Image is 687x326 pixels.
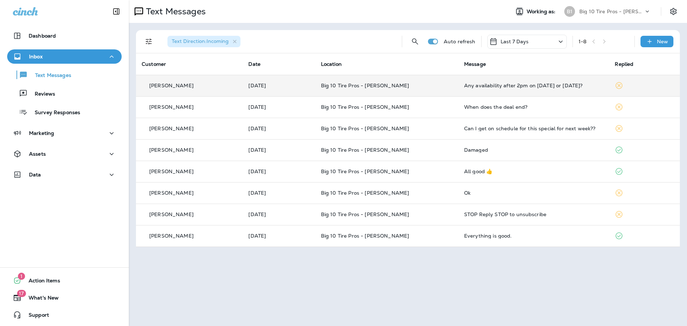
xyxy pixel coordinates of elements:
span: Text Direction : Incoming [172,38,229,44]
span: 17 [17,290,26,297]
div: 1 - 8 [579,39,586,44]
p: Survey Responses [28,110,80,116]
div: Everything is good. [464,233,604,239]
p: Aug 27, 2025 10:28 AM [248,233,309,239]
div: Can I get on schedule for this special for next week?? [464,126,604,131]
p: Text Messages [143,6,206,17]
p: Assets [29,151,46,157]
div: All good 👍 [464,169,604,174]
p: Dashboard [29,33,56,39]
p: Aug 31, 2025 07:08 PM [248,83,309,88]
p: New [657,39,668,44]
span: Big 10 Tire Pros - [PERSON_NAME] [321,168,409,175]
span: Support [21,312,49,321]
button: Collapse Sidebar [106,4,126,19]
div: Ok [464,190,604,196]
span: Big 10 Tire Pros - [PERSON_NAME] [321,147,409,153]
button: Settings [667,5,680,18]
button: Data [7,167,122,182]
p: Marketing [29,130,54,136]
p: Inbox [29,54,43,59]
span: Big 10 Tire Pros - [PERSON_NAME] [321,82,409,89]
p: [PERSON_NAME] [149,83,194,88]
p: Reviews [28,91,55,98]
button: Inbox [7,49,122,64]
span: Date [248,61,260,67]
p: [PERSON_NAME] [149,147,194,153]
p: Aug 28, 2025 02:55 PM [248,211,309,217]
span: Message [464,61,486,67]
span: Big 10 Tire Pros - [PERSON_NAME] [321,233,409,239]
button: 1Action Items [7,273,122,288]
span: Big 10 Tire Pros - [PERSON_NAME] [321,190,409,196]
button: Marketing [7,126,122,140]
span: Big 10 Tire Pros - [PERSON_NAME] [321,104,409,110]
button: Assets [7,147,122,161]
p: Aug 30, 2025 01:46 PM [248,104,309,110]
div: Text Direction:Incoming [167,36,240,47]
p: Aug 30, 2025 10:41 AM [248,126,309,131]
p: [PERSON_NAME] [149,104,194,110]
span: Replied [615,61,633,67]
button: Text Messages [7,67,122,82]
span: Big 10 Tire Pros - [PERSON_NAME] [321,211,409,218]
p: Text Messages [28,72,71,79]
div: Any availability after 2pm on 9/1/25 or 9/3/25? [464,83,604,88]
p: Big 10 Tire Pros - [PERSON_NAME] [579,9,644,14]
p: [PERSON_NAME] [149,169,194,174]
button: Dashboard [7,29,122,43]
div: When does the deal end? [464,104,604,110]
p: Data [29,172,41,177]
button: Support [7,308,122,322]
button: Filters [142,34,156,49]
span: 1 [18,273,25,280]
p: [PERSON_NAME] [149,211,194,217]
span: Working as: [527,9,557,15]
div: Damaged [464,147,604,153]
p: [PERSON_NAME] [149,233,194,239]
p: Aug 28, 2025 04:50 PM [248,190,309,196]
div: STOP Reply STOP to unsubscribe [464,211,604,217]
span: Customer [142,61,166,67]
p: Aug 29, 2025 10:23 AM [248,169,309,174]
span: Big 10 Tire Pros - [PERSON_NAME] [321,125,409,132]
div: B1 [564,6,575,17]
button: Search Messages [408,34,422,49]
button: Reviews [7,86,122,101]
p: Auto refresh [444,39,476,44]
span: What's New [21,295,59,303]
p: [PERSON_NAME] [149,190,194,196]
p: [PERSON_NAME] [149,126,194,131]
button: 17What's New [7,291,122,305]
span: Action Items [21,278,60,286]
span: Location [321,61,342,67]
p: Aug 29, 2025 11:07 AM [248,147,309,153]
button: Survey Responses [7,104,122,120]
p: Last 7 Days [501,39,529,44]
